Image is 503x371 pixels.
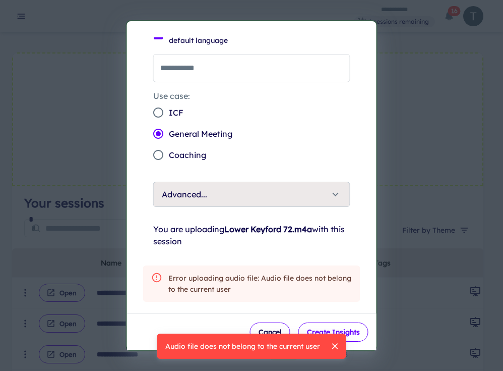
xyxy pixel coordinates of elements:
[162,188,207,200] p: Advanced...
[328,339,342,353] button: close
[169,149,206,161] span: Coaching
[224,224,312,234] strong: Lower Keyford 72.m4a
[169,128,232,140] span: General Meeting
[169,107,183,119] span: ICF
[165,337,320,356] div: Audio file does not belong to the current user
[153,90,190,102] legend: Use case:
[250,323,290,342] button: Cancel
[153,223,350,247] p: You are uploading with this session
[154,182,350,206] button: Advanced...
[298,323,368,342] button: Create Insights
[168,269,352,299] div: Error uploading audio file: Audio file does not belong to the current user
